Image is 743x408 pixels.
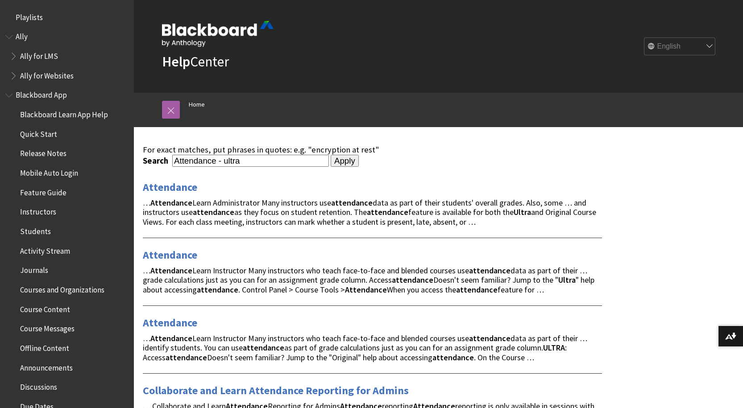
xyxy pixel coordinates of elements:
a: HelpCenter [162,53,229,70]
strong: attendance [469,265,511,276]
a: Collaborate and Learn Attendance Reporting for Admins [143,383,409,398]
strong: attendance [193,207,234,217]
strong: attendance [456,284,498,295]
span: Discussions [20,379,57,392]
nav: Book outline for Anthology Ally Help [5,29,129,83]
strong: attendance [367,207,408,217]
div: For exact matches, put phrases in quotes: e.g. "encryption at rest" [143,145,602,155]
strong: attendance [243,342,284,353]
strong: Attendance [150,198,192,208]
span: … Learn Administrator Many instructors use data as part of their students' overall grades. Also, ... [143,198,596,227]
span: Quick Start [20,127,57,139]
strong: Attendance [345,284,387,295]
strong: attendance [432,352,474,363]
span: Courses and Organizations [20,282,104,294]
span: Ally [16,29,28,41]
span: Announcements [20,360,73,372]
strong: attendance [331,198,373,208]
span: Instructors [20,205,56,217]
a: Attendance [143,180,197,194]
span: … Learn Instructor Many instructors who teach face-to-face and blended courses use data as part o... [143,265,594,295]
a: Attendance [143,248,197,262]
strong: attendance [469,333,511,343]
span: Ally for LMS [20,49,58,61]
strong: Attendance [150,333,192,343]
strong: attendance [166,352,207,363]
span: Blackboard App [16,88,67,100]
select: Site Language Selector [644,38,716,56]
a: Attendance [143,316,197,330]
span: Course Content [20,302,70,314]
a: Home [189,99,205,110]
strong: Ultra [514,207,531,217]
span: Playlists [16,10,43,22]
strong: ULTRA [543,342,565,353]
input: Apply [331,155,359,167]
span: Release Notes [20,146,66,158]
span: Students [20,224,51,236]
strong: attendance [392,275,433,285]
span: … Learn Instructor Many instructors who teach face-to-face and blended courses use data as part o... [143,333,587,363]
span: Journals [20,263,48,275]
span: Course Messages [20,321,75,334]
strong: Ultra [558,275,576,285]
span: Mobile Auto Login [20,165,78,177]
label: Search [143,156,170,166]
span: Blackboard Learn App Help [20,107,108,119]
nav: Book outline for Playlists [5,10,129,25]
span: Ally for Websites [20,68,74,80]
strong: Help [162,53,190,70]
strong: Attendance [150,265,192,276]
span: Feature Guide [20,185,66,197]
strong: attendance [197,284,238,295]
span: Activity Stream [20,243,70,256]
img: Blackboard by Anthology [162,21,274,47]
span: Offline Content [20,341,69,353]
